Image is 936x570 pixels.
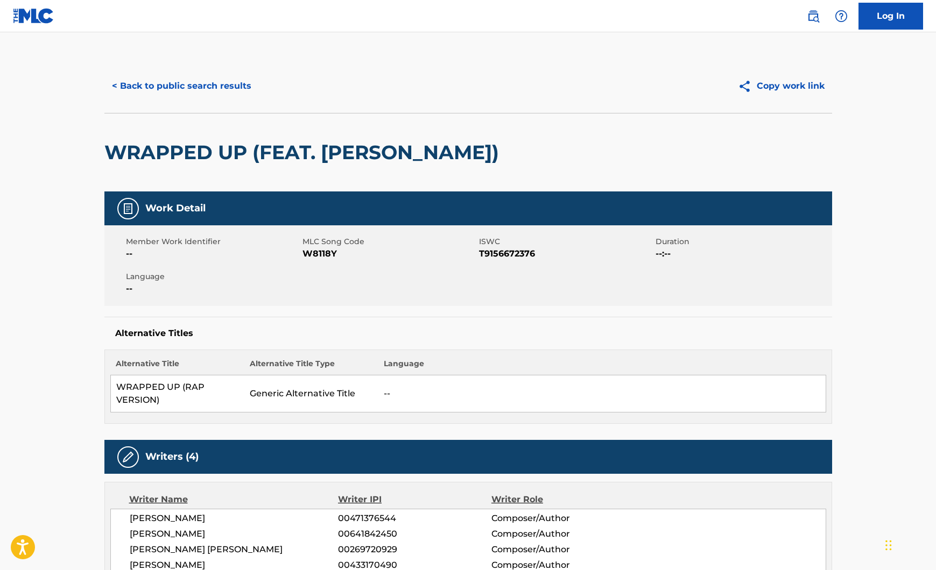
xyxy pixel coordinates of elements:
span: Language [126,271,300,282]
th: Alternative Title [110,358,244,375]
span: -- [126,247,300,260]
h5: Alternative Titles [115,328,821,339]
img: Copy work link [738,80,757,93]
span: 00269720929 [338,543,491,556]
span: MLC Song Code [302,236,476,247]
td: WRAPPED UP (RAP VERSION) [110,375,244,412]
div: Writer Role [491,493,631,506]
span: [PERSON_NAME] [130,528,339,540]
img: Work Detail [122,202,135,215]
h2: WRAPPED UP (FEAT. [PERSON_NAME]) [104,140,504,165]
button: Copy work link [730,73,832,99]
td: Generic Alternative Title [244,375,378,412]
h5: Writers (4) [145,451,199,463]
span: W8118Y [302,247,476,260]
img: MLC Logo [13,8,54,24]
a: Public Search [803,5,824,27]
span: [PERSON_NAME] [PERSON_NAME] [130,543,339,556]
span: Duration [656,236,829,247]
span: [PERSON_NAME] [130,512,339,525]
div: Help [831,5,852,27]
span: --:-- [656,247,829,260]
img: Writers [122,451,135,464]
h5: Work Detail [145,202,206,215]
span: Composer/Author [491,528,631,540]
img: search [807,10,820,23]
span: 00641842450 [338,528,491,540]
a: Log In [858,3,923,30]
td: -- [378,375,826,412]
button: < Back to public search results [104,73,259,99]
span: Member Work Identifier [126,236,300,247]
img: help [835,10,848,23]
span: 00471376544 [338,512,491,525]
span: Composer/Author [491,512,631,525]
th: Language [378,358,826,375]
span: -- [126,282,300,295]
div: Writer IPI [338,493,491,506]
span: Composer/Author [491,543,631,556]
th: Alternative Title Type [244,358,378,375]
span: ISWC [479,236,653,247]
div: Writer Name [129,493,339,506]
span: T9156672376 [479,247,653,260]
div: Drag [885,529,892,561]
iframe: Chat Widget [882,518,936,570]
